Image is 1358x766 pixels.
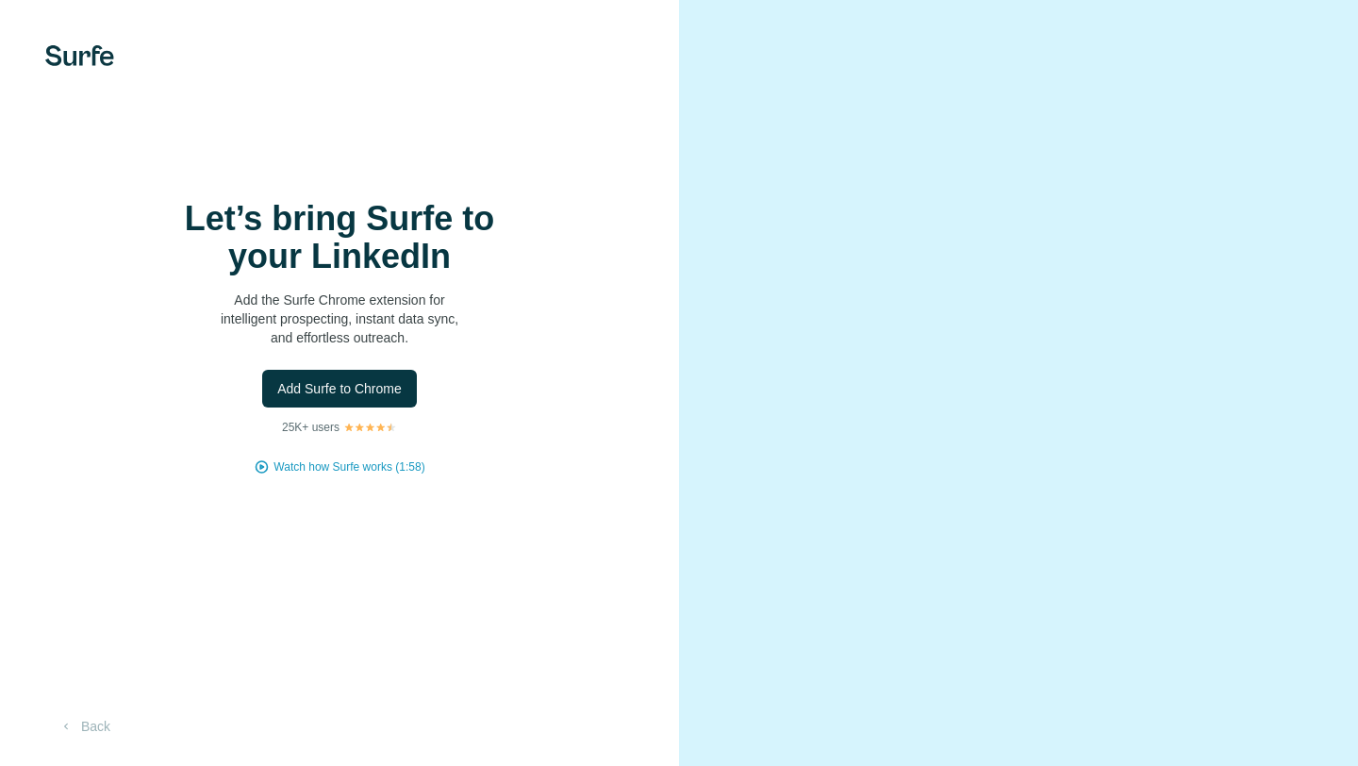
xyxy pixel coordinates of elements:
p: 25K+ users [282,419,339,436]
button: Watch how Surfe works (1:58) [273,458,424,475]
button: Add Surfe to Chrome [262,370,417,408]
img: Surfe's logo [45,45,114,66]
p: Add the Surfe Chrome extension for intelligent prospecting, instant data sync, and effortless out... [151,291,528,347]
button: Back [45,709,124,743]
span: Add Surfe to Chrome [277,379,402,398]
img: Rating Stars [343,422,397,433]
h1: Let’s bring Surfe to your LinkedIn [151,200,528,275]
